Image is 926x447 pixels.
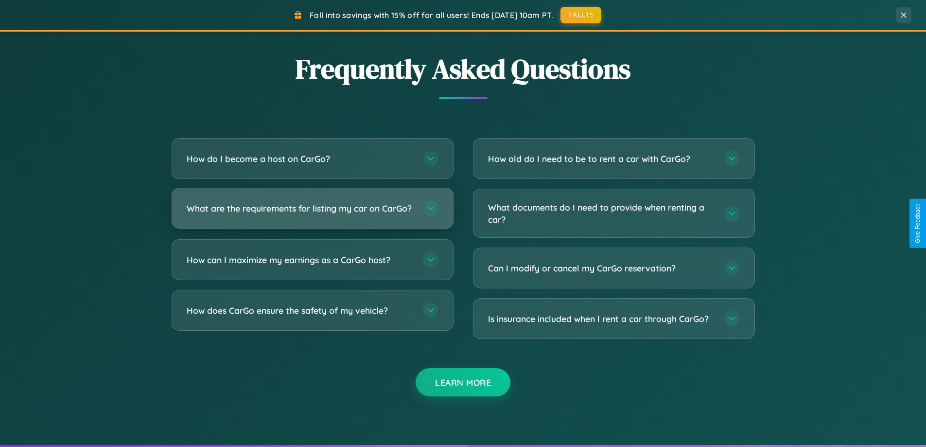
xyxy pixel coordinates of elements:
[187,202,413,215] h3: What are the requirements for listing my car on CarGo?
[560,7,601,23] button: FALL15
[488,313,715,325] h3: Is insurance included when I rent a car through CarGo?
[187,153,413,165] h3: How do I become a host on CarGo?
[172,50,755,88] h2: Frequently Asked Questions
[187,254,413,266] h3: How can I maximize my earnings as a CarGo host?
[310,10,553,20] span: Fall into savings with 15% off for all users! Ends [DATE] 10am PT.
[914,204,921,243] div: Give Feedback
[416,368,510,396] button: Learn More
[488,201,715,225] h3: What documents do I need to provide when renting a car?
[488,262,715,274] h3: Can I modify or cancel my CarGo reservation?
[187,304,413,317] h3: How does CarGo ensure the safety of my vehicle?
[488,153,715,165] h3: How old do I need to be to rent a car with CarGo?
